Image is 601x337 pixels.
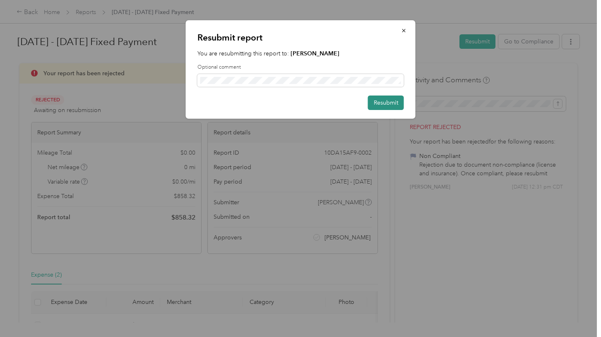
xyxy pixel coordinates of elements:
[197,49,404,58] p: You are resubmitting this report to:
[197,32,404,43] p: Resubmit report
[291,50,339,57] strong: [PERSON_NAME]
[555,291,601,337] iframe: Everlance-gr Chat Button Frame
[368,96,404,110] button: Resubmit
[197,64,404,71] label: Optional comment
